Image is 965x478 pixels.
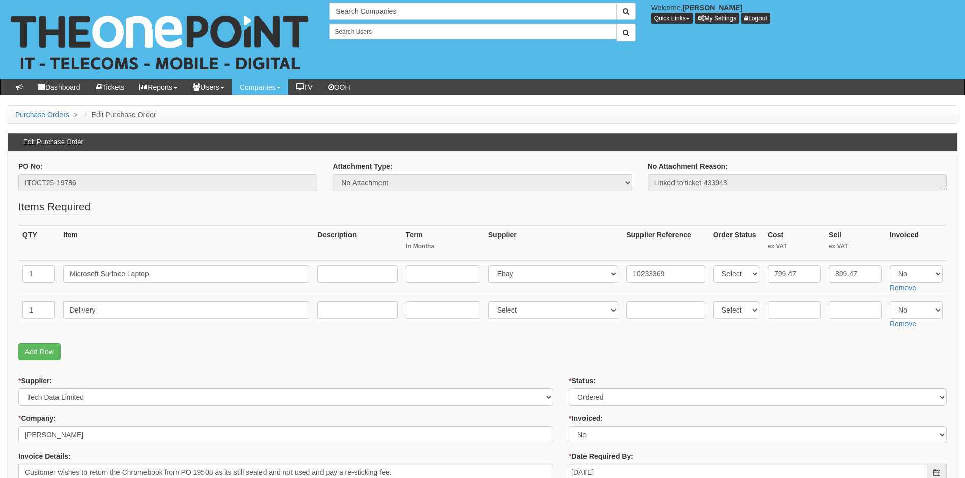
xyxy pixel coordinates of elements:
[18,413,56,424] label: Company:
[406,242,480,251] small: In Months
[768,242,821,251] small: ex VAT
[764,226,825,261] th: Cost
[59,226,313,261] th: Item
[484,226,623,261] th: Supplier
[71,110,80,119] span: >
[569,413,603,424] label: Invoiced:
[288,79,320,95] a: TV
[185,79,232,95] a: Users
[18,343,61,360] a: Add Row
[648,161,728,172] label: No Attachment Reason:
[18,376,52,386] label: Supplier:
[15,110,69,119] a: Purchase Orders
[695,13,740,24] a: My Settings
[886,226,947,261] th: Invoiced
[31,79,88,95] a: Dashboard
[651,13,693,24] button: Quick Links
[329,24,616,39] input: Search Users
[644,3,965,24] div: Welcome,
[890,320,916,328] a: Remove
[313,226,402,261] th: Description
[683,4,742,12] b: [PERSON_NAME]
[18,161,42,172] label: PO No:
[709,226,764,261] th: Order Status
[333,161,392,172] label: Attachment Type:
[18,133,89,151] h3: Edit Purchase Order
[18,199,91,215] legend: Items Required
[320,79,358,95] a: OOH
[829,242,882,251] small: ex VAT
[569,451,633,461] label: Date Required By:
[648,174,947,191] textarea: Linked to ticket 433943
[88,79,132,95] a: Tickets
[569,376,596,386] label: Status:
[329,3,616,20] input: Search Companies
[232,79,288,95] a: Companies
[890,284,916,292] a: Remove
[18,451,71,461] label: Invoice Details:
[402,226,484,261] th: Term
[82,109,156,120] li: Edit Purchase Order
[132,79,185,95] a: Reports
[622,226,709,261] th: Supplier Reference
[741,13,770,24] a: Logout
[18,226,59,261] th: QTY
[825,226,886,261] th: Sell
